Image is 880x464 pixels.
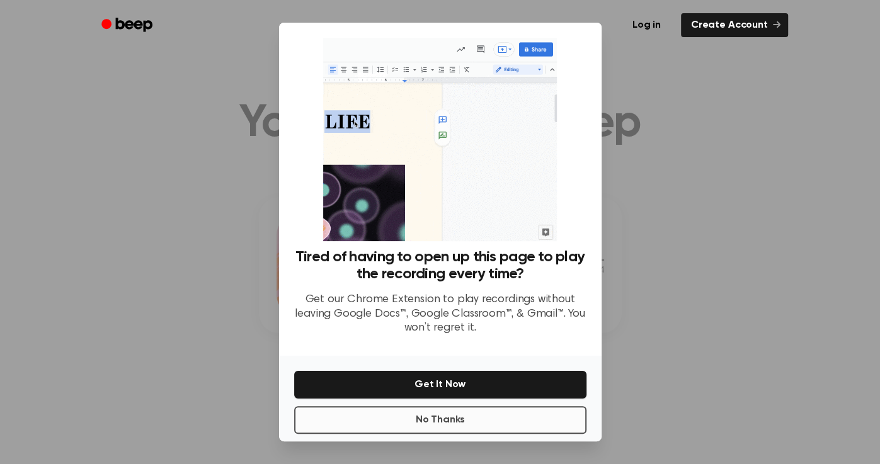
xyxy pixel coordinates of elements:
img: Beep extension in action [323,38,557,241]
a: Log in [620,11,673,40]
button: Get It Now [294,371,586,399]
a: Beep [93,13,164,38]
a: Create Account [681,13,788,37]
p: Get our Chrome Extension to play recordings without leaving Google Docs™, Google Classroom™, & Gm... [294,293,586,336]
button: No Thanks [294,406,586,434]
h3: Tired of having to open up this page to play the recording every time? [294,249,586,283]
